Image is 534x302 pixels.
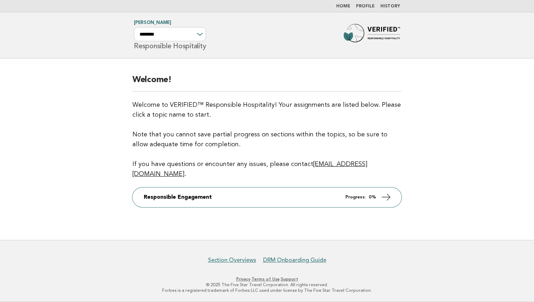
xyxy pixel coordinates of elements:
[236,277,250,282] a: Privacy
[380,4,400,8] a: History
[345,195,366,199] em: Progress:
[132,187,402,207] a: Responsible Engagement Progress: 0%
[251,277,280,282] a: Terms of Use
[134,20,171,25] a: [PERSON_NAME]
[281,277,298,282] a: Support
[369,195,376,199] strong: 0%
[134,21,206,50] h1: Responsible Hospitality
[132,74,402,92] h2: Welcome!
[132,100,402,179] p: Welcome to VERIFIED™ Responsible Hospitality! Your assignments are listed below. Please click a t...
[356,4,375,8] a: Profile
[263,257,326,264] a: DRM Onboarding Guide
[132,161,367,177] a: [EMAIL_ADDRESS][DOMAIN_NAME]
[51,288,483,293] p: Forbes is a registered trademark of Forbes LLC used under license by The Five Star Travel Corpora...
[51,282,483,288] p: © 2025 The Five Star Travel Corporation. All rights reserved.
[344,24,400,47] img: Forbes Travel Guide
[336,4,350,8] a: Home
[208,257,256,264] a: Section Overviews
[51,276,483,282] p: · ·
